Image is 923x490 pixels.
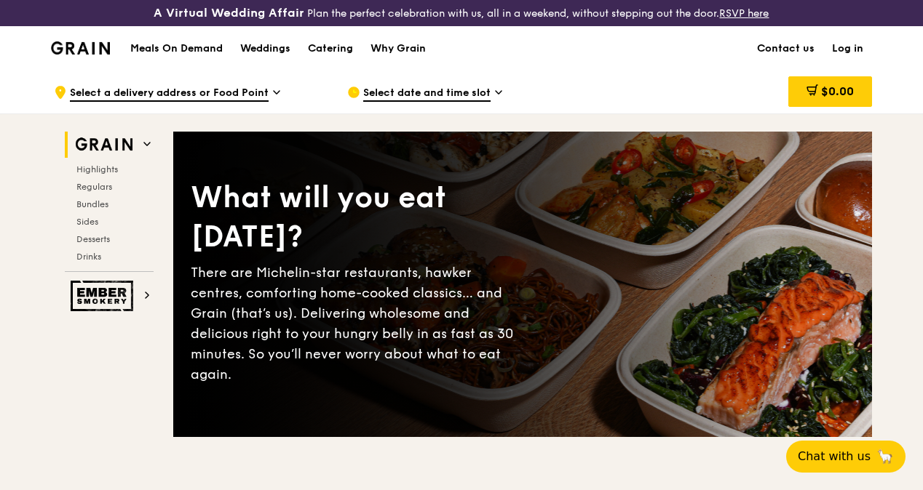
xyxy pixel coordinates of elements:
img: Ember Smokery web logo [71,281,138,311]
h3: A Virtual Wedding Affair [154,6,304,20]
img: Grain [51,41,110,55]
a: Log in [823,27,872,71]
img: Grain web logo [71,132,138,158]
a: GrainGrain [51,25,110,69]
div: Weddings [240,27,290,71]
span: Select date and time slot [363,86,491,102]
span: 🦙 [876,448,894,465]
span: Desserts [76,234,110,244]
span: Sides [76,217,98,227]
div: What will you eat [DATE]? [191,178,523,257]
a: Catering [299,27,362,71]
a: Contact us [748,27,823,71]
span: Regulars [76,182,112,192]
span: Drinks [76,252,101,262]
div: There are Michelin-star restaurants, hawker centres, comforting home-cooked classics… and Grain (... [191,262,523,385]
span: $0.00 [821,84,854,98]
div: Why Grain [371,27,426,71]
button: Chat with us🦙 [786,441,906,473]
span: Bundles [76,199,108,209]
span: Highlights [76,164,118,174]
span: Select a delivery address or Food Point [70,86,269,102]
a: Why Grain [362,27,435,71]
div: Plan the perfect celebration with us, all in a weekend, without stepping out the door. [154,6,769,20]
a: Weddings [231,27,299,71]
h1: Meals On Demand [130,41,223,56]
a: RSVP here [719,7,769,20]
span: Chat with us [798,448,871,465]
div: Catering [308,27,353,71]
